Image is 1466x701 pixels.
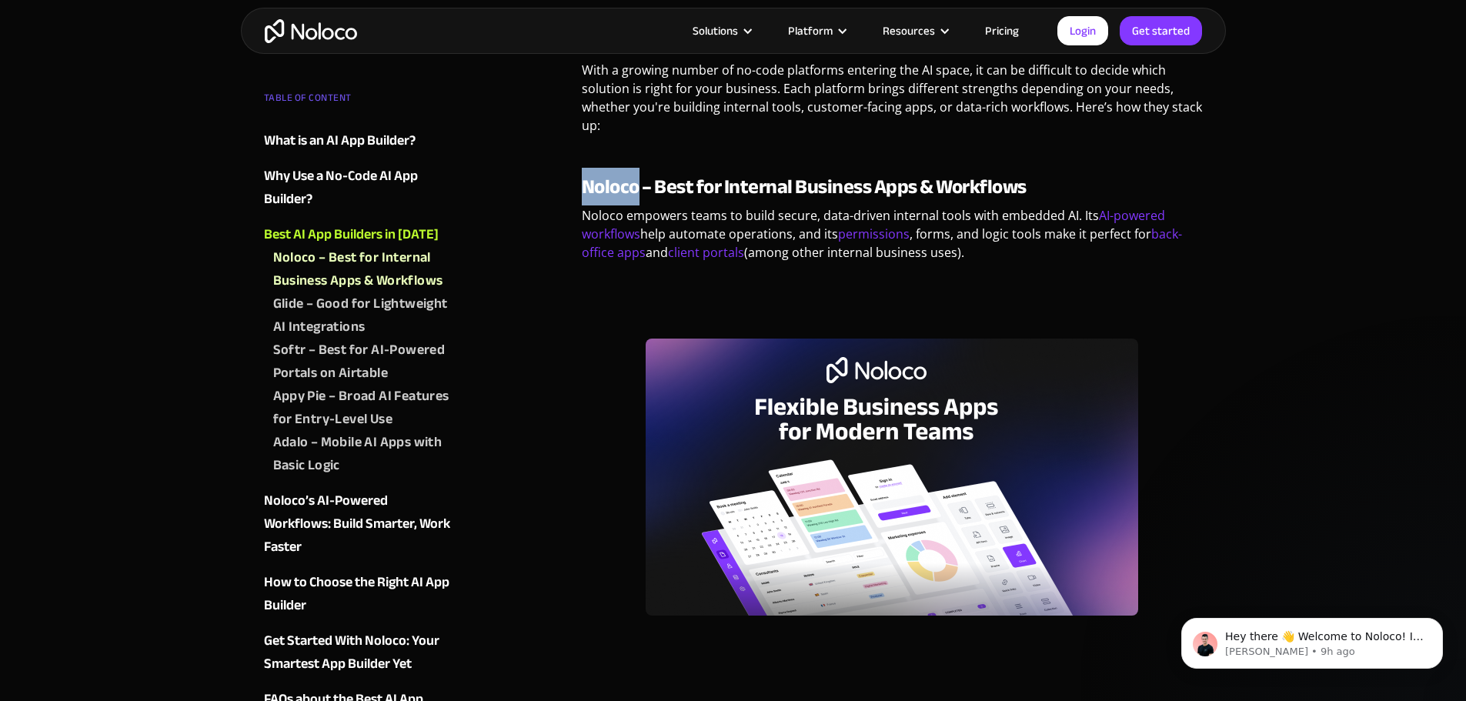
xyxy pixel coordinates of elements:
[1120,16,1202,45] a: Get started
[264,129,450,152] a: What is an AI App Builder?
[693,21,738,41] div: Solutions
[582,207,1165,242] a: AI-powered workflows
[273,339,450,385] a: Softr – Best for AI-Powered Portals on Airtable
[1057,16,1108,45] a: Login
[264,86,450,117] div: TABLE OF CONTENT
[264,489,450,559] a: ‍Noloco’s AI-Powered Workflows: Build Smarter, Work Faster
[264,223,439,246] div: Best AI App Builders in [DATE]
[264,629,450,676] a: Get Started With Noloco: Your Smartest App Builder Yet
[582,643,1203,673] p: ‍
[264,165,450,211] a: Why Use a No-Code AI App Builder?
[273,431,450,477] a: Adalo – Mobile AI Apps with Basic Logic
[673,21,769,41] div: Solutions
[838,225,910,242] a: permissions
[788,21,833,41] div: Platform
[273,385,450,431] a: Appy Pie – Broad AI Features for Entry-Level Use
[273,292,450,339] a: Glide – Good for Lightweight AI Integrations
[273,246,450,292] a: Noloco – Best for Internal Business Apps & Workflows
[1158,586,1466,693] iframe: Intercom notifications message
[264,571,450,617] a: How to Choose the Right AI App Builder
[264,223,450,246] a: Best AI App Builders in [DATE]
[582,281,1203,311] p: ‍
[582,206,1203,273] p: Noloco empowers teams to build secure, data-driven internal tools with embedded AI. Its help auto...
[769,21,863,41] div: Platform
[668,244,744,261] a: client portals
[966,21,1038,41] a: Pricing
[264,129,416,152] div: What is an AI App Builder?
[582,168,1027,205] strong: Noloco – Best for Internal Business Apps & Workflows
[863,21,966,41] div: Resources
[265,19,357,43] a: home
[582,61,1203,146] p: With a growing number of no-code platforms entering the AI space, it can be difficult to decide w...
[582,225,1182,261] a: back-office apps
[883,21,935,41] div: Resources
